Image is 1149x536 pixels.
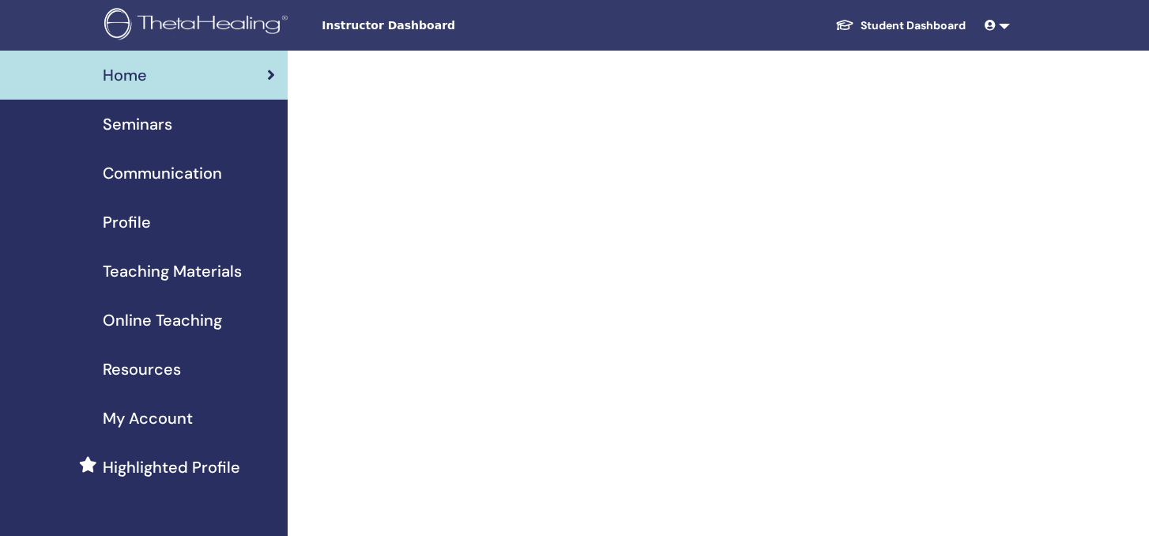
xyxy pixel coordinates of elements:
[823,11,978,40] a: Student Dashboard
[322,17,559,34] span: Instructor Dashboard
[103,161,222,185] span: Communication
[103,63,147,87] span: Home
[103,259,242,283] span: Teaching Materials
[103,357,181,381] span: Resources
[103,455,240,479] span: Highlighted Profile
[103,112,172,136] span: Seminars
[103,210,151,234] span: Profile
[104,8,293,43] img: logo.png
[103,406,193,430] span: My Account
[103,308,222,332] span: Online Teaching
[835,18,854,32] img: graduation-cap-white.svg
